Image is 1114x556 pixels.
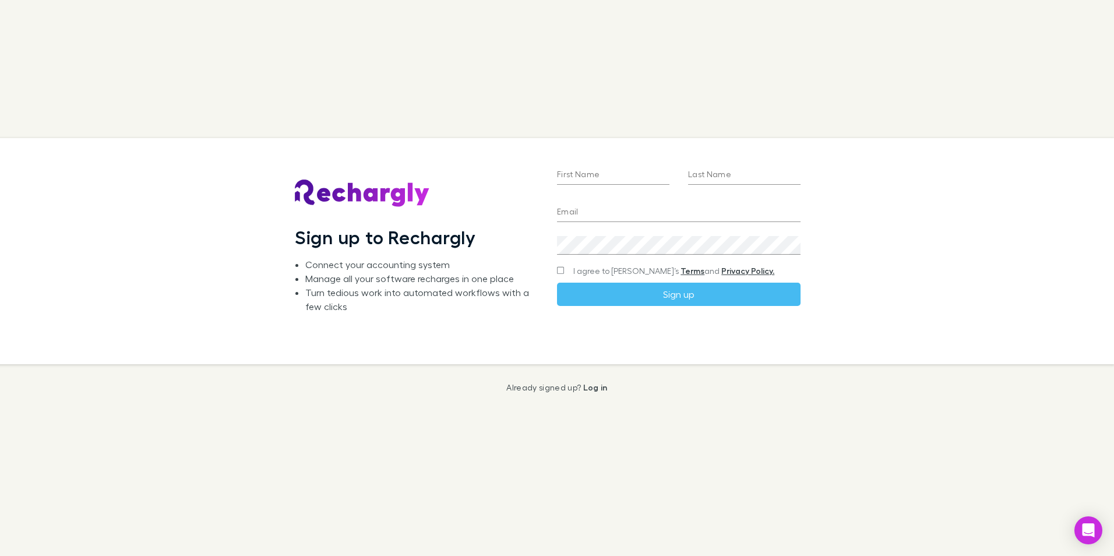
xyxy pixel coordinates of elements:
[681,266,704,276] a: Terms
[583,382,608,392] a: Log in
[1074,516,1102,544] div: Open Intercom Messenger
[305,272,538,286] li: Manage all your software recharges in one place
[506,383,607,392] p: Already signed up?
[305,286,538,314] li: Turn tedious work into automated workflows with a few clicks
[557,283,801,306] button: Sign up
[721,266,774,276] a: Privacy Policy.
[573,265,774,277] span: I agree to [PERSON_NAME]’s and
[295,180,430,207] img: Rechargly's Logo
[295,226,476,248] h1: Sign up to Rechargly
[305,258,538,272] li: Connect your accounting system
